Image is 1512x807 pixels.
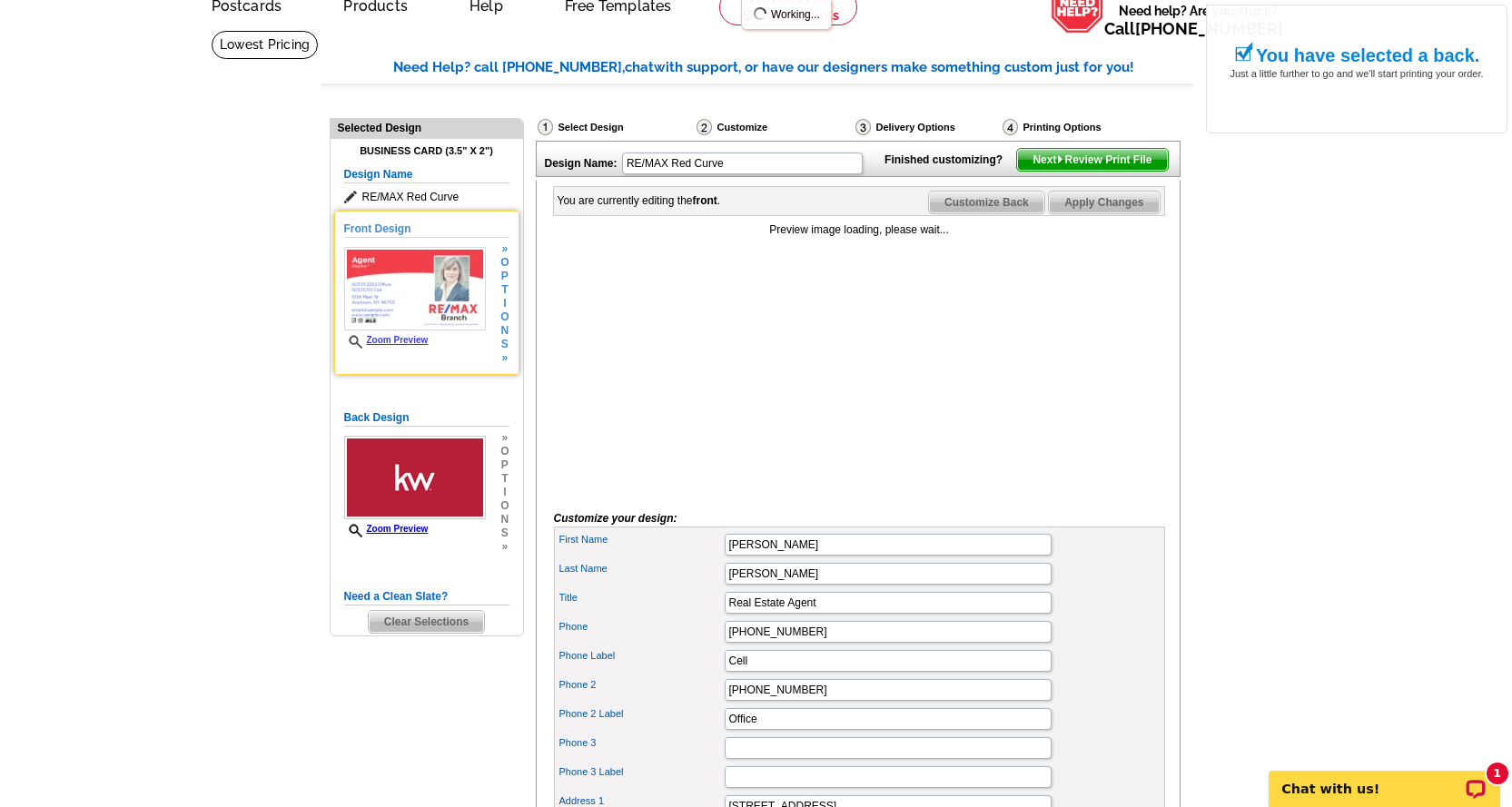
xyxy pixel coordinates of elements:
[344,409,509,427] h5: Back Design
[559,532,723,547] label: First Name
[500,458,509,472] span: p
[1017,149,1167,171] span: Next Review Print File
[500,338,509,351] span: s
[500,513,509,527] span: n
[753,6,767,21] img: loading...
[344,247,486,330] img: REMBCFredCurvev2_SAMPLE.jpg
[855,119,871,135] img: Delivery Options
[559,764,723,780] label: Phone 3 Label
[500,283,509,297] span: t
[697,119,712,135] img: Customize
[1056,155,1064,163] img: button-next-arrow-white.png
[1256,45,1479,65] h1: You have selected a back.
[695,118,854,141] div: Customize
[1135,19,1283,38] a: [PHONE_NUMBER]
[536,118,695,141] div: Select Design
[854,118,1001,136] div: Delivery Options
[500,270,509,283] span: p
[500,472,509,486] span: t
[344,221,509,238] h5: Front Design
[344,335,429,345] a: Zoom Preview
[500,351,509,365] span: »
[1230,50,1483,79] span: Just a little further to go and we'll start printing your order.
[559,561,723,576] label: Last Name
[500,310,509,324] span: o
[559,735,723,751] label: Phone 3
[369,611,484,633] span: Clear Selections
[331,119,523,136] div: Selected Design
[344,588,509,605] h5: Need a Clean Slate?
[558,192,721,209] div: You are currently editing the .
[559,590,723,605] label: Title
[344,436,486,519] img: KLWBCBred.jpg
[1001,118,1162,136] div: Printing Options
[1049,192,1159,213] span: Apply Changes
[500,445,509,458] span: o
[538,119,553,135] img: Select Design
[500,499,509,513] span: o
[500,431,509,445] span: »
[344,166,509,183] h5: Design Name
[554,221,1165,238] div: Preview image loading, please wait...
[344,188,509,206] span: RE/MAX Red Curve
[500,297,509,310] span: i
[559,677,723,693] label: Phone 2
[500,242,509,256] span: »
[1104,19,1283,38] span: Call
[1234,42,1253,62] img: check_mark.png
[929,192,1044,213] span: Customize Back
[1003,119,1018,135] img: Printing Options & Summary
[625,59,654,75] span: chat
[884,153,1013,166] strong: Finished customizing?
[500,486,509,499] span: i
[500,256,509,270] span: o
[559,619,723,635] label: Phone
[545,157,618,170] strong: Design Name:
[554,512,677,525] i: Customize your design:
[559,706,723,722] label: Phone 2 Label
[500,540,509,554] span: »
[1104,2,1292,38] span: Need help? Are you stuck?
[500,324,509,338] span: n
[393,57,1192,78] div: Need Help? call [PHONE_NUMBER], with support, or have our designers make something custom just fo...
[500,527,509,540] span: s
[1257,750,1512,807] iframe: LiveChat chat widget
[693,194,717,207] b: front
[344,524,429,534] a: Zoom Preview
[344,145,509,157] h4: Business Card (3.5" x 2")
[559,648,723,664] label: Phone Label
